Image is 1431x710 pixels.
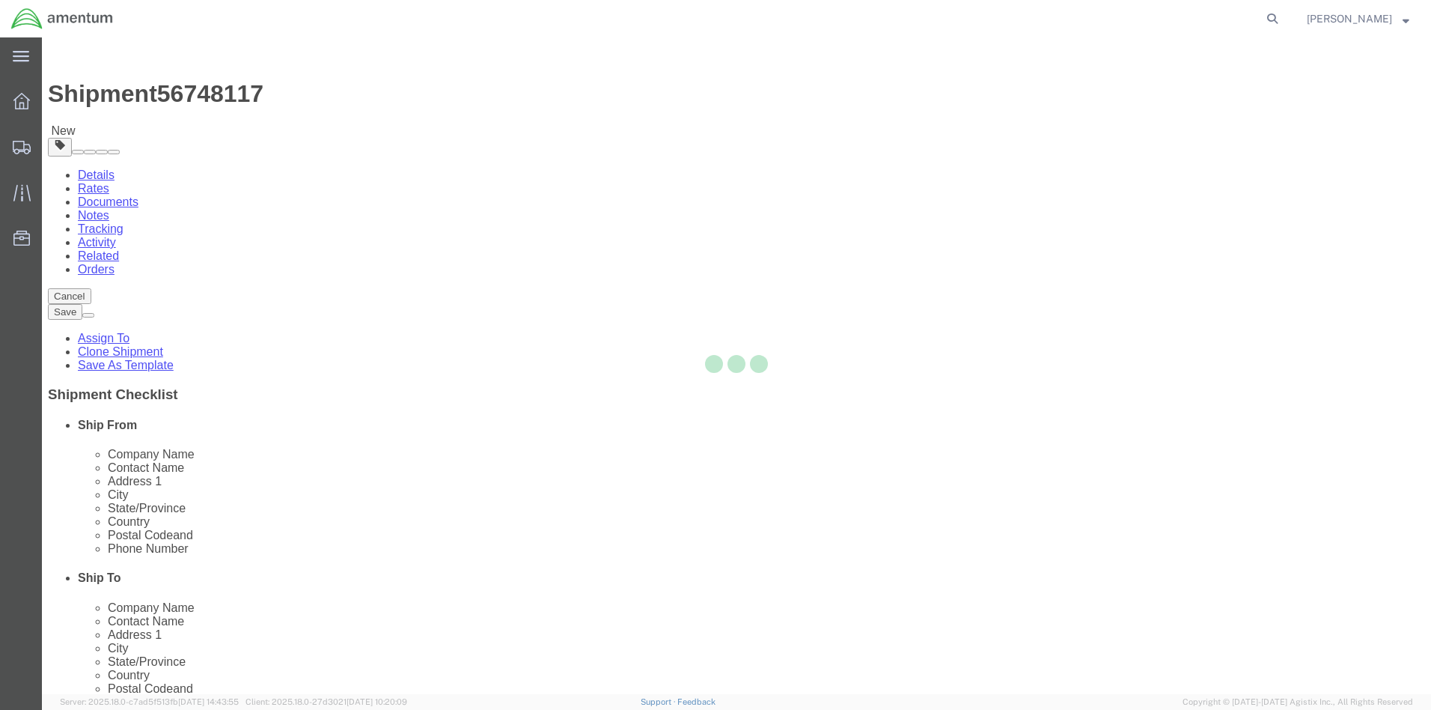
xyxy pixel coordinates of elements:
[1183,696,1413,709] span: Copyright © [DATE]-[DATE] Agistix Inc., All Rights Reserved
[641,697,678,706] a: Support
[1307,10,1392,27] span: Quincy Gann
[245,697,407,706] span: Client: 2025.18.0-27d3021
[10,7,114,30] img: logo
[178,697,239,706] span: [DATE] 14:43:55
[347,697,407,706] span: [DATE] 10:20:09
[60,697,239,706] span: Server: 2025.18.0-c7ad5f513fb
[1306,10,1410,28] button: [PERSON_NAME]
[677,697,715,706] a: Feedback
